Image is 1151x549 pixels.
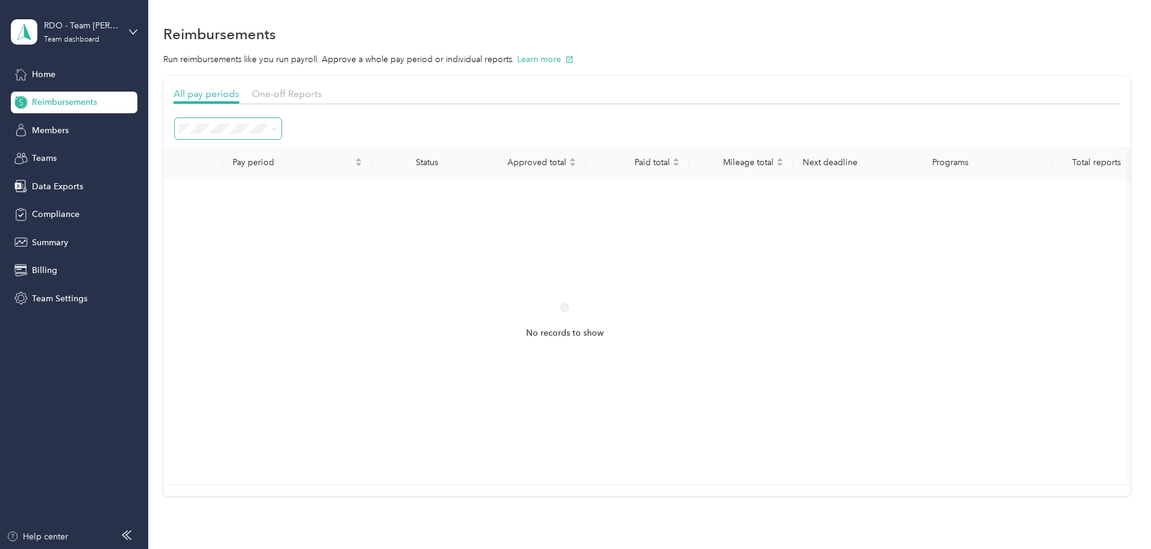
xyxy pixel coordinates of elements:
span: Reimbursements [32,96,97,108]
span: caret-down [569,161,576,168]
h1: Reimbursements [163,28,276,40]
span: One-off Reports [252,88,322,99]
span: No records to show [526,327,604,340]
span: Paid total [595,157,670,168]
span: Approved total [492,157,566,168]
span: Members [32,124,69,137]
span: Billing [32,264,57,277]
span: caret-up [569,156,576,163]
span: Pay period [233,157,353,168]
span: caret-down [673,161,680,168]
th: Programs [923,146,1052,178]
span: Mileage total [699,157,774,168]
button: Help center [7,530,68,543]
span: caret-up [776,156,783,163]
div: Team dashboard [44,36,99,43]
span: caret-down [355,161,362,168]
div: RDO - Team [PERSON_NAME] [44,19,119,32]
span: Data Exports [32,180,83,193]
th: Total reports [1052,146,1130,178]
button: Learn more [517,53,574,66]
span: Home [32,68,55,81]
th: Approved total [482,146,586,178]
th: Pay period [223,146,372,178]
th: Mileage total [689,146,793,178]
span: Compliance [32,208,80,221]
span: Team Settings [32,292,87,305]
span: All pay periods [174,88,239,99]
span: caret-down [776,161,783,168]
span: caret-up [673,156,680,163]
span: Teams [32,152,57,165]
iframe: Everlance-gr Chat Button Frame [1084,482,1151,549]
p: Run reimbursements like you run payroll. Approve a whole pay period or individual reports. [163,53,1131,66]
span: Summary [32,236,68,249]
th: Paid total [586,146,689,178]
th: Next deadline [793,146,923,178]
span: caret-up [355,156,362,163]
div: Status [381,157,472,168]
